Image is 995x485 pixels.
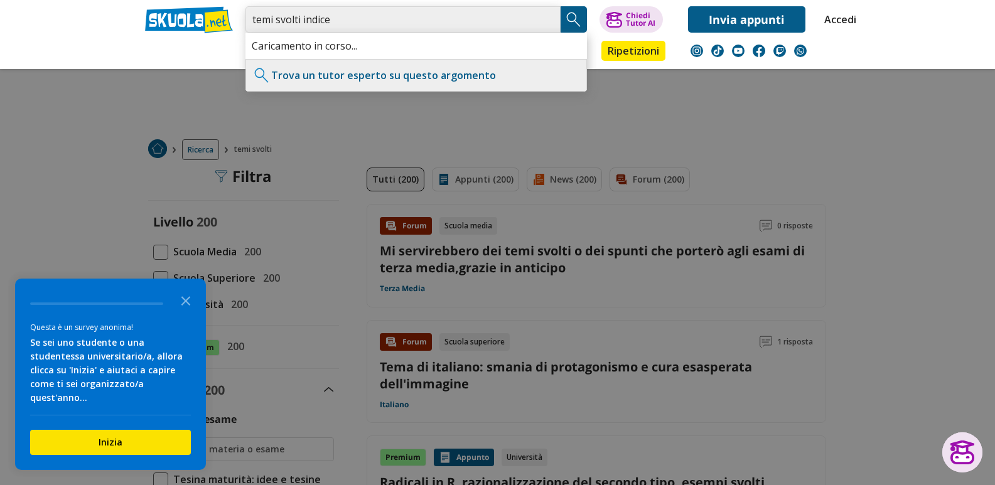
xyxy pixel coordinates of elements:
[753,45,765,57] img: facebook
[30,321,191,333] div: Questa è un survey anonima!
[691,45,703,57] img: instagram
[688,6,805,33] a: Invia appunti
[601,41,665,61] a: Ripetizioni
[600,6,663,33] button: ChiediTutor AI
[30,430,191,455] button: Inizia
[271,68,496,82] a: Trova un tutor esperto su questo argomento
[252,66,271,85] img: Trova un tutor esperto
[794,45,807,57] img: WhatsApp
[773,45,786,57] img: twitch
[626,12,655,27] div: Chiedi Tutor AI
[242,41,299,63] a: Appunti
[711,45,724,57] img: tiktok
[561,6,587,33] button: Search Button
[245,6,561,33] input: Cerca appunti, riassunti o versioni
[245,33,587,59] div: Caricamento in corso...
[732,45,745,57] img: youtube
[15,279,206,470] div: Survey
[564,10,583,29] img: Cerca appunti, riassunti o versioni
[30,336,191,405] div: Se sei uno studente o una studentessa universitario/a, allora clicca su 'Inizia' e aiutaci a capi...
[173,287,198,312] button: Close the survey
[824,6,851,33] a: Accedi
